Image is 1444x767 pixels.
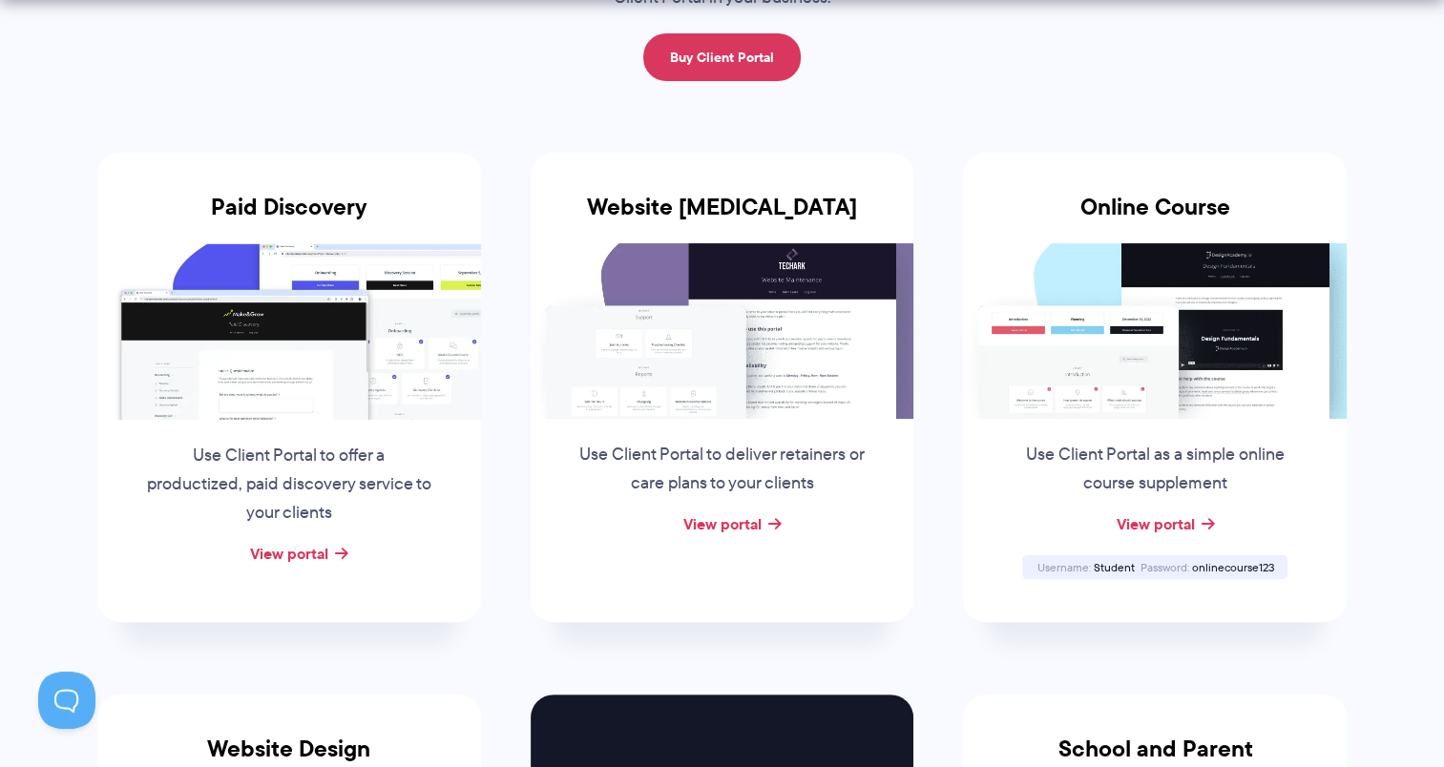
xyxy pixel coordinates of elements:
[38,672,95,729] iframe: Toggle Customer Support
[1010,441,1300,498] p: Use Client Portal as a simple online course supplement
[1036,559,1090,575] span: Username
[576,441,867,498] p: Use Client Portal to deliver retainers or care plans to your clients
[1093,559,1134,575] span: Student
[531,194,914,243] h3: Website [MEDICAL_DATA]
[97,194,481,243] h3: Paid Discovery
[144,442,434,528] p: Use Client Portal to offer a productized, paid discovery service to your clients
[250,542,328,565] a: View portal
[1116,512,1194,535] a: View portal
[643,33,801,81] a: Buy Client Portal
[1191,559,1273,575] span: onlinecourse123
[682,512,761,535] a: View portal
[1140,559,1188,575] span: Password
[963,194,1347,243] h3: Online Course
